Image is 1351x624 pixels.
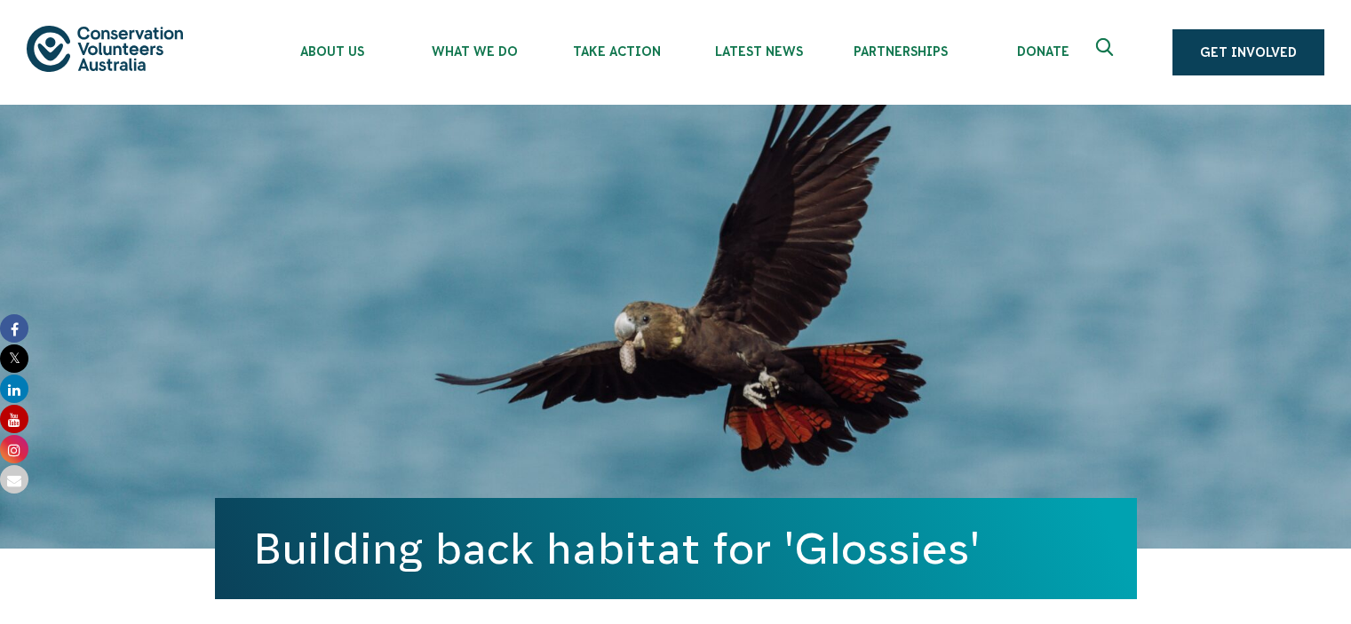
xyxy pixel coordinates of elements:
[687,44,830,59] span: Latest News
[1172,29,1324,75] a: Get Involved
[830,44,972,59] span: Partnerships
[254,525,1098,573] h1: Building back habitat for 'Glossies'
[972,44,1114,59] span: Donate
[27,26,183,71] img: logo.svg
[545,44,687,59] span: Take Action
[261,44,403,59] span: About Us
[1085,31,1128,74] button: Expand search box Close search box
[403,44,545,59] span: What We Do
[1096,38,1118,67] span: Expand search box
